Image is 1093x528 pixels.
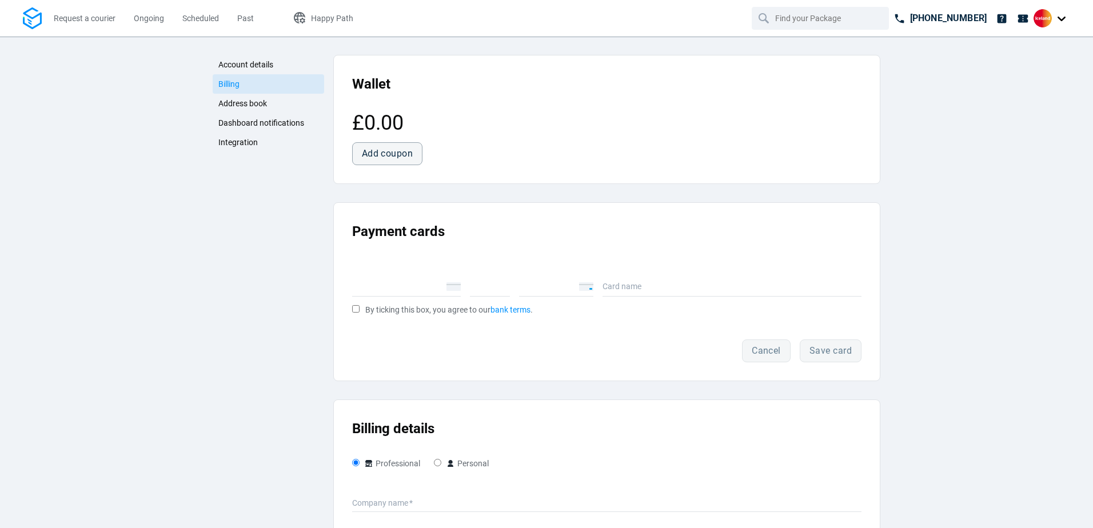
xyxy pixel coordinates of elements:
span: Request a courier [54,14,115,23]
span: Happy Path [311,14,353,23]
iframe: Secure expiration date input frame [470,282,510,291]
iframe: Secure CVC input frame [519,282,576,291]
a: Account details [213,55,324,74]
button: Add coupon [352,142,423,165]
input: Card name [603,281,704,293]
span: Address book [218,99,267,108]
input: personal [434,459,441,466]
a: bank terms [490,305,530,314]
span: Integration [218,138,258,147]
label: Company name [352,488,861,509]
p: [PHONE_NUMBER] [910,11,987,25]
span: Scheduled [182,14,219,23]
a: Address book [213,94,324,113]
span: personal [441,459,489,468]
span: Dashboard notifications [218,118,304,127]
span: Ongoing [134,14,164,23]
span: professional [360,459,420,468]
input: Find your Package [775,7,868,29]
a: Billing [213,74,324,94]
span: Wallet [352,76,390,92]
iframe: Secure card number input frame [352,282,444,291]
input: professional [352,459,360,466]
span: Account details [218,60,273,69]
span: Payment cards [352,223,445,239]
span: Billing [218,79,240,89]
img: Client [1034,9,1052,27]
a: [PHONE_NUMBER] [889,7,991,30]
a: Integration [213,133,324,152]
input: By ticking this box, you agree to ourbank terms. [352,305,360,313]
span: Add coupon [362,149,413,158]
a: Dashboard notifications [213,113,324,133]
span: Billing details [352,421,434,437]
img: Logo [23,7,42,30]
span: £0.00 [352,111,404,135]
span: By ticking this box, you agree to our . [365,305,533,314]
span: Past [237,14,254,23]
